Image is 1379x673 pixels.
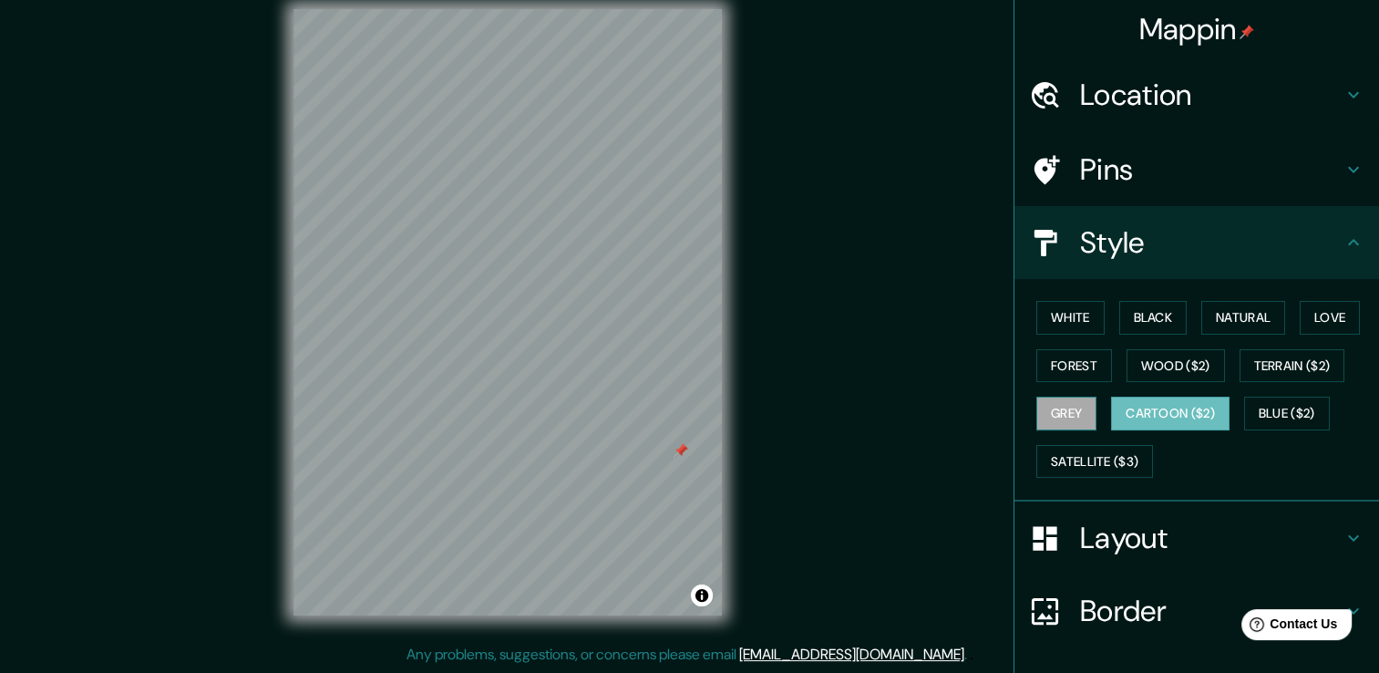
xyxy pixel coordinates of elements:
button: Satellite ($3) [1036,445,1153,479]
button: White [1036,301,1105,335]
h4: Style [1080,224,1343,261]
h4: Border [1080,593,1343,629]
a: [EMAIL_ADDRESS][DOMAIN_NAME] [739,645,964,664]
button: Terrain ($2) [1240,349,1345,383]
button: Grey [1036,397,1096,430]
div: . [970,644,973,666]
button: Toggle attribution [691,585,713,606]
h4: Pins [1080,151,1343,188]
iframe: Help widget launcher [1217,602,1359,653]
button: Natural [1201,301,1285,335]
div: Pins [1014,133,1379,206]
div: Border [1014,575,1379,647]
canvas: Map [293,9,722,616]
img: pin-icon.png [1240,25,1254,39]
h4: Location [1080,77,1343,113]
h4: Mappin [1139,11,1255,47]
p: Any problems, suggestions, or concerns please email . [406,644,967,666]
div: Location [1014,58,1379,131]
button: Cartoon ($2) [1111,397,1230,430]
button: Wood ($2) [1127,349,1225,383]
div: Layout [1014,502,1379,575]
div: . [967,644,970,666]
div: Style [1014,206,1379,279]
button: Forest [1036,349,1112,383]
h4: Layout [1080,520,1343,556]
button: Love [1300,301,1360,335]
button: Blue ($2) [1244,397,1330,430]
button: Black [1119,301,1188,335]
